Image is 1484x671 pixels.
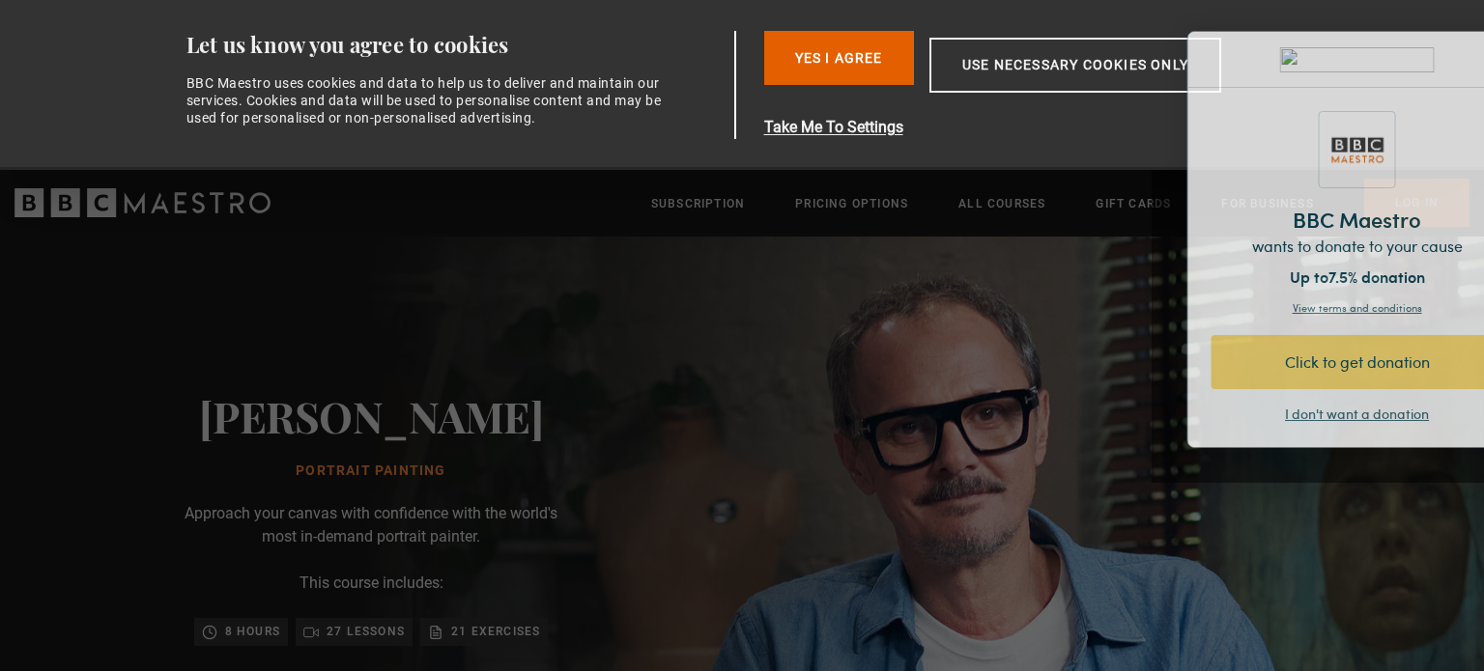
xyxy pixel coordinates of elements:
div: BBC Maestro uses cookies and data to help us to deliver and maintain our services. Cookies and da... [186,74,673,127]
p: This course includes: [300,572,443,595]
a: Gift Cards [1096,194,1171,213]
p: Approach your canvas with confidence with the world's most in-demand portrait painter. [178,502,564,548]
nav: Primary [651,179,1470,227]
h2: [PERSON_NAME] [199,391,544,440]
a: Pricing Options [795,194,908,213]
a: All Courses [958,194,1045,213]
h1: Portrait Painting [199,463,544,479]
button: Use necessary cookies only [929,38,1221,93]
svg: BBC Maestro [14,188,271,217]
button: Take Me To Settings [764,116,1313,139]
button: Yes I Agree [764,31,914,85]
a: Subscription [651,194,745,213]
div: Let us know you agree to cookies [186,31,728,59]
